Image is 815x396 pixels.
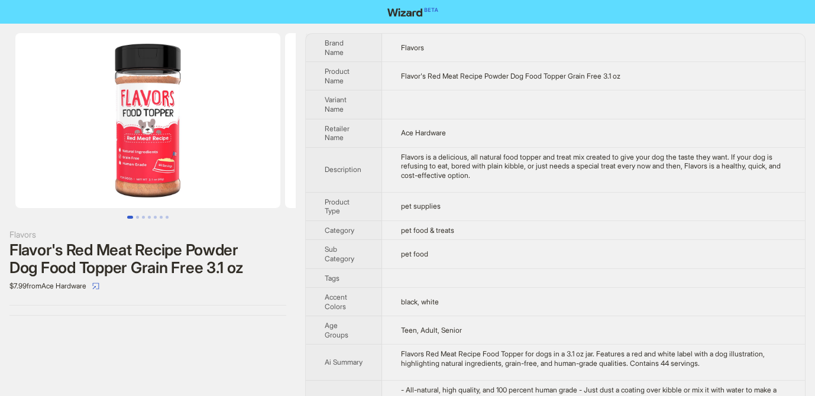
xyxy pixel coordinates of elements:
button: Go to slide 7 [166,216,169,219]
span: pet food & treats [401,226,454,235]
img: Flavor's Red Meat Recipe Powder Dog Food Topper Grain Free 3.1 oz image 1 [15,33,280,208]
div: Flavor's Red Meat Recipe Powder Dog Food Topper Grain Free 3.1 oz [9,241,286,277]
span: Ace Hardware [401,128,446,137]
button: Go to slide 1 [127,216,133,219]
span: Age Groups [325,321,348,339]
div: Flavors [9,228,286,241]
span: Variant Name [325,95,347,113]
span: Ai Summary [325,358,363,366]
button: Go to slide 2 [136,216,139,219]
span: Accent Colors [325,293,347,311]
span: Product Type [325,197,350,216]
span: Teen, Adult, Senior [401,326,462,335]
span: pet supplies [401,202,441,210]
span: pet food [401,249,428,258]
img: Flavor's Red Meat Recipe Powder Dog Food Topper Grain Free 3.1 oz image 2 [285,33,550,208]
span: Tags [325,274,339,283]
div: Flavors is a delicious, all natural food topper and treat mix created to give your dog the taste ... [401,152,786,180]
span: Product Name [325,67,350,85]
span: Flavors [401,43,424,52]
span: Description [325,165,361,174]
span: Brand Name [325,38,344,57]
span: Flavor's Red Meat Recipe Powder Dog Food Topper Grain Free 3.1 oz [401,72,620,80]
span: black, white [401,297,439,306]
span: select [92,283,99,290]
span: Retailer Name [325,124,350,142]
button: Go to slide 5 [154,216,157,219]
span: Category [325,226,354,235]
span: Sub Category [325,245,354,263]
button: Go to slide 3 [142,216,145,219]
button: Go to slide 4 [148,216,151,219]
button: Go to slide 6 [160,216,163,219]
div: Flavors Red Meat Recipe Food Topper for dogs in a 3.1 oz jar. Features a red and white label with... [401,349,786,368]
div: $7.99 from Ace Hardware [9,277,286,296]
